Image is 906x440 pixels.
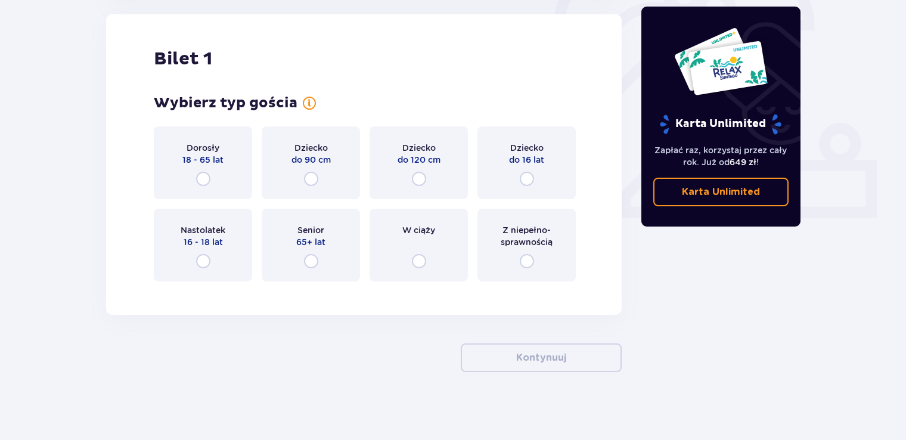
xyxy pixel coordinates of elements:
[296,236,325,248] p: 65+ lat
[653,144,789,168] p: Zapłać raz, korzystaj przez cały rok. Już od !
[181,224,225,236] p: Nastolatek
[402,224,435,236] p: W ciąży
[461,343,622,372] button: Kontynuuj
[184,236,223,248] p: 16 - 18 lat
[402,142,436,154] p: Dziecko
[659,114,783,135] p: Karta Unlimited
[516,351,566,364] p: Kontynuuj
[297,224,324,236] p: Senior
[291,154,331,166] p: do 90 cm
[154,48,212,70] p: Bilet 1
[682,185,760,199] p: Karta Unlimited
[653,178,789,206] a: Karta Unlimited
[182,154,224,166] p: 18 - 65 lat
[187,142,219,154] p: Dorosły
[730,157,756,167] span: 649 zł
[488,224,565,248] p: Z niepełno­sprawnością
[398,154,440,166] p: do 120 cm
[294,142,328,154] p: Dziecko
[509,154,544,166] p: do 16 lat
[154,94,297,112] p: Wybierz typ gościa
[510,142,544,154] p: Dziecko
